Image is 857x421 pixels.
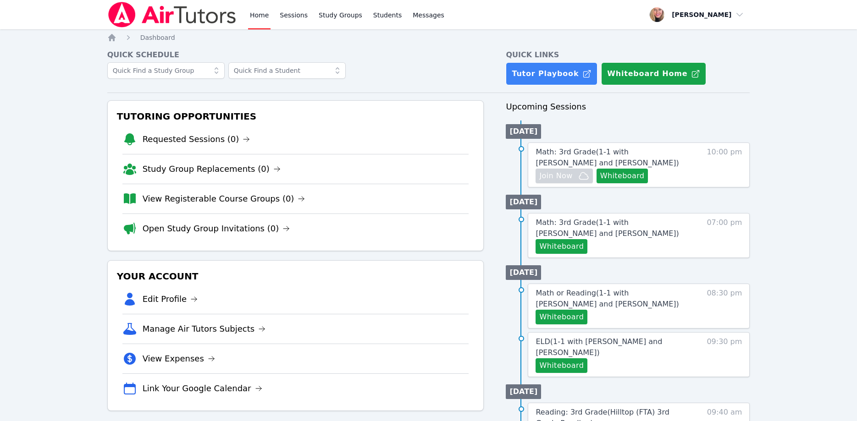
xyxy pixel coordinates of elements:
li: [DATE] [506,384,541,399]
h3: Tutoring Opportunities [115,108,476,125]
button: Whiteboard [536,358,587,373]
a: Requested Sessions (0) [143,133,250,146]
a: View Expenses [143,352,215,365]
button: Whiteboard Home [601,62,706,85]
h4: Quick Schedule [107,49,484,60]
a: Edit Profile [143,293,198,306]
nav: Breadcrumb [107,33,750,42]
li: [DATE] [506,195,541,209]
a: Dashboard [140,33,175,42]
a: Link Your Google Calendar [143,382,262,395]
span: 08:30 pm [707,288,742,324]
button: Whiteboard [536,239,587,254]
li: [DATE] [506,124,541,139]
button: Join Now [536,169,592,183]
a: Study Group Replacements (0) [143,163,281,175]
span: Messages [413,11,444,20]
input: Quick Find a Student [228,62,346,79]
button: Whiteboard [597,169,648,183]
span: Dashboard [140,34,175,41]
h3: Upcoming Sessions [506,100,750,113]
h3: Your Account [115,268,476,284]
span: Join Now [539,170,572,181]
a: ELD(1-1 with [PERSON_NAME] and [PERSON_NAME]) [536,336,690,358]
a: Math: 3rd Grade(1-1 with [PERSON_NAME] and [PERSON_NAME]) [536,147,690,169]
input: Quick Find a Study Group [107,62,225,79]
span: Math: 3rd Grade ( 1-1 with [PERSON_NAME] and [PERSON_NAME] ) [536,148,679,167]
span: 09:30 pm [707,336,742,373]
li: [DATE] [506,265,541,280]
a: View Registerable Course Groups (0) [143,192,305,205]
a: Tutor Playbook [506,62,597,85]
img: Air Tutors [107,2,237,27]
a: Open Study Group Invitations (0) [143,222,290,235]
h4: Quick Links [506,49,750,60]
a: Math: 3rd Grade(1-1 with [PERSON_NAME] and [PERSON_NAME]) [536,217,690,239]
span: 07:00 pm [707,217,742,254]
span: ELD ( 1-1 with [PERSON_NAME] and [PERSON_NAME] ) [536,337,662,357]
span: 10:00 pm [707,147,742,183]
a: Math or Reading(1-1 with [PERSON_NAME] and [PERSON_NAME]) [536,288,690,310]
button: Whiteboard [536,310,587,324]
span: Math or Reading ( 1-1 with [PERSON_NAME] and [PERSON_NAME] ) [536,289,679,308]
span: Math: 3rd Grade ( 1-1 with [PERSON_NAME] and [PERSON_NAME] ) [536,218,679,238]
a: Manage Air Tutors Subjects [143,323,266,335]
